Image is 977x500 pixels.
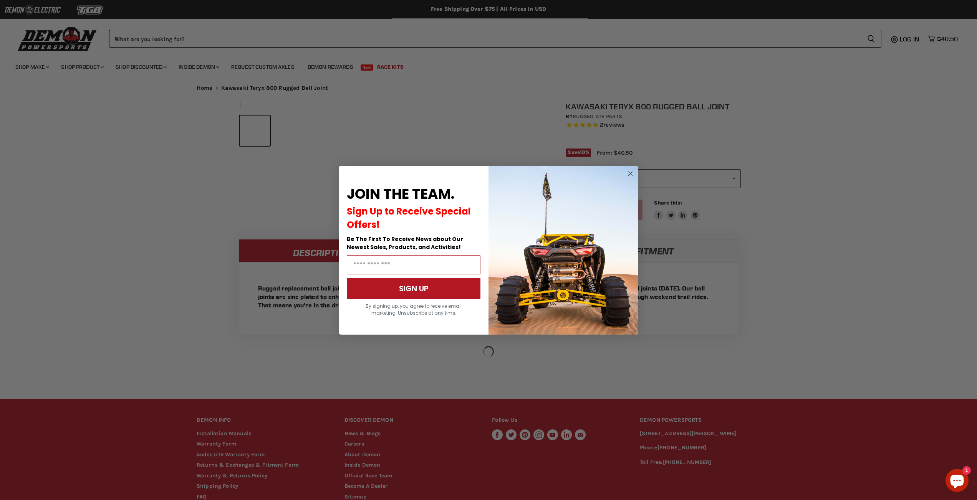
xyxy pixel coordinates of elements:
[347,235,463,251] span: Be The First To Receive News about Our Newest Sales, Products, and Activities!
[626,169,635,178] button: Close dialog
[943,469,971,494] inbox-online-store-chat: Shopify online store chat
[488,166,638,335] img: a9095488-b6e7-41ba-879d-588abfab540b.jpeg
[347,184,454,204] span: JOIN THE TEAM.
[347,255,480,274] input: Email Address
[347,278,480,299] button: SIGN UP
[347,205,471,231] span: Sign Up to Receive Special Offers!
[366,303,462,316] span: By signing up, you agree to receive email marketing. Unsubscribe at any time.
